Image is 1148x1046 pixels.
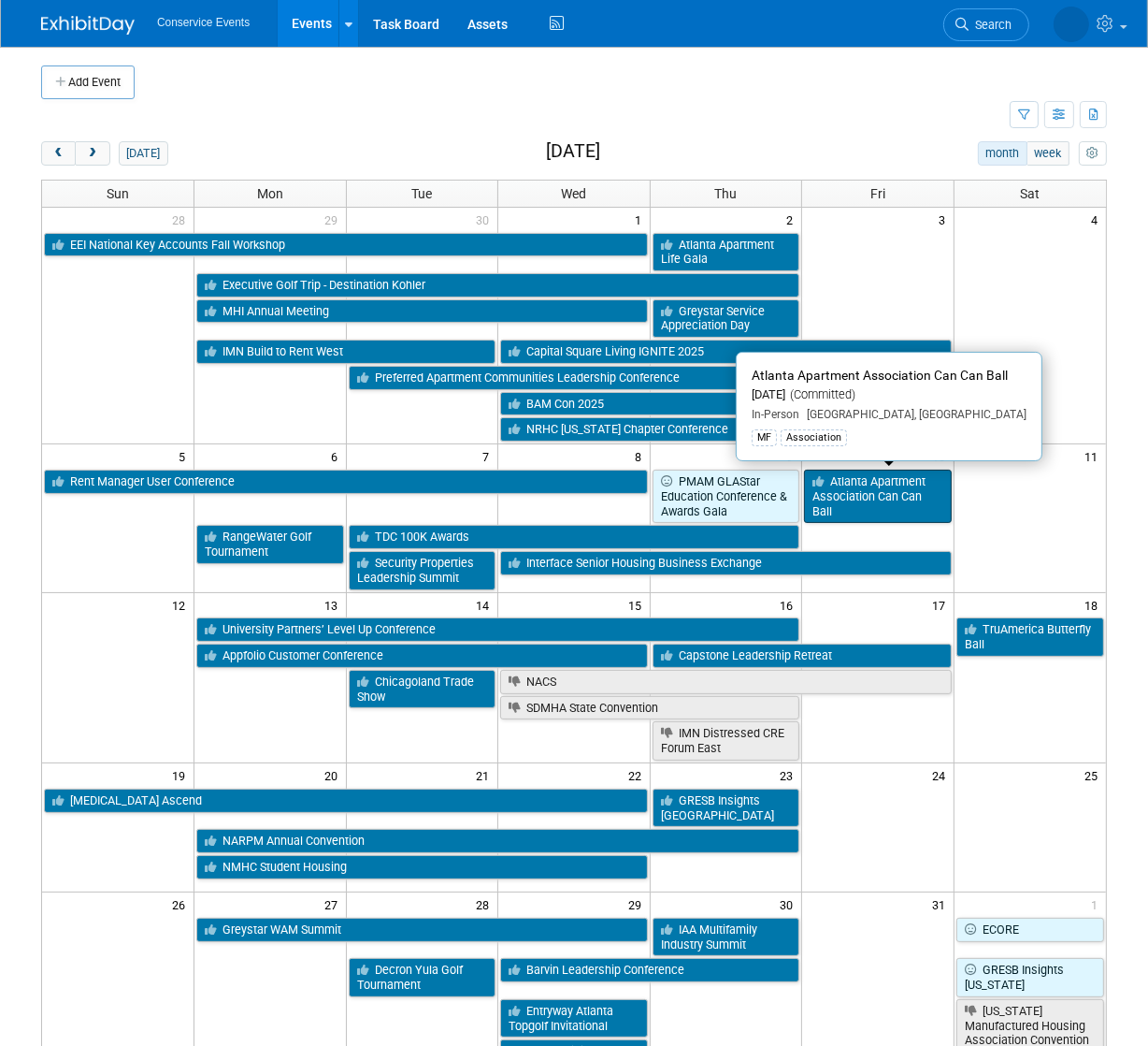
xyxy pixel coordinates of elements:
span: 8 [633,444,650,468]
h2: [DATE] [546,141,600,162]
span: [GEOGRAPHIC_DATA], [GEOGRAPHIC_DATA] [799,408,1026,421]
span: 24 [930,763,954,787]
span: 26 [170,893,194,916]
button: week [1026,141,1069,166]
span: 15 [626,593,650,617]
span: 21 [474,763,497,787]
span: 12 [170,593,194,617]
span: Thu [715,186,738,201]
span: (Committed) [785,387,855,401]
a: NACS [500,670,952,694]
button: [DATE] [119,141,168,166]
span: 28 [170,208,194,231]
a: GRESB Insights [US_STATE] [956,958,1104,996]
span: 7 [481,444,497,468]
a: IMN Build to Rent West [196,340,495,364]
span: 22 [626,763,650,787]
a: Executive Golf Trip - Destination Kohler [196,273,799,298]
button: Add Event [41,65,135,99]
span: 2 [784,208,801,231]
span: 30 [474,208,497,231]
a: Appfolio Customer Conference [196,644,648,668]
a: BAM Con 2025 [500,392,799,416]
button: next [75,141,109,166]
a: Preferred Apartment Communities Leadership Conference [349,366,800,390]
img: ExhibitDay [41,16,135,35]
div: MF [752,429,777,446]
a: Search [943,8,1029,41]
a: IMN Distressed CRE Forum East [653,721,800,760]
a: GRESB Insights [GEOGRAPHIC_DATA] [653,789,800,827]
a: Interface Senior Housing Business Exchange [500,551,952,575]
span: Fri [870,186,885,201]
a: NARPM Annual Convention [196,829,799,853]
a: Capital Square Living IGNITE 2025 [500,340,952,364]
a: SDMHA State Convention [500,696,799,720]
span: 29 [323,208,346,231]
span: 4 [1089,208,1106,231]
a: RangeWater Golf Tournament [196,525,344,563]
div: Association [781,429,847,446]
a: Decron Yula Golf Tournament [349,958,496,996]
span: 13 [323,593,346,617]
span: Conservice Events [157,16,250,29]
span: 3 [937,208,954,231]
a: Security Properties Leadership Summit [349,551,496,589]
a: Atlanta Apartment Association Can Can Ball [804,470,952,523]
span: 25 [1083,763,1106,787]
a: IAA Multifamily Industry Summit [653,918,800,956]
button: myCustomButton [1079,141,1107,166]
a: EEI National Key Accounts Fall Workshop [44,233,648,257]
span: Search [969,18,1012,32]
a: Entryway Atlanta Topgolf Invitational [500,999,648,1038]
div: [DATE] [752,387,1026,403]
a: Atlanta Apartment Life Gala [653,233,800,271]
a: Barvin Leadership Conference [500,958,799,982]
a: Greystar Service Appreciation Day [653,299,800,338]
span: 11 [1083,444,1106,468]
span: 19 [170,763,194,787]
span: 29 [626,893,650,916]
i: Personalize Calendar [1086,148,1098,160]
span: 5 [177,444,194,468]
a: Chicagoland Trade Show [349,670,496,708]
a: NRHC [US_STATE] Chapter Conference [500,417,799,442]
span: 17 [930,593,954,617]
span: 27 [323,893,346,916]
a: University Partners’ Level Up Conference [196,617,799,642]
span: Wed [561,186,586,201]
a: ECORE [956,918,1104,942]
span: 16 [778,593,801,617]
a: Rent Manager User Conference [44,470,648,494]
span: 1 [1089,893,1106,916]
span: 14 [474,593,497,617]
img: Amiee Griffey [1054,7,1089,42]
a: Capstone Leadership Retreat [653,644,952,668]
span: 20 [323,763,346,787]
span: 18 [1083,593,1106,617]
span: 30 [778,893,801,916]
span: 28 [474,893,497,916]
button: month [978,141,1027,166]
span: 6 [329,444,346,468]
a: PMAM GLAStar Education Conference & Awards Gala [653,470,800,523]
span: Sun [107,186,129,201]
a: [MEDICAL_DATA] Ascend [44,789,648,813]
a: NMHC Student Housing [196,855,648,879]
a: TruAmerica Butterfly Ball [956,617,1104,656]
span: In-Person [752,408,799,421]
span: 1 [633,208,650,231]
span: 23 [778,763,801,787]
a: Greystar WAM Summit [196,918,648,942]
span: 31 [930,893,954,916]
a: TDC 100K Awards [349,525,800,549]
button: prev [41,141,76,166]
span: Tue [411,186,432,201]
span: Sat [1020,186,1040,201]
span: Atlanta Apartment Association Can Can Ball [752,368,1008,383]
span: Mon [257,186,283,201]
a: MHI Annual Meeting [196,299,648,324]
